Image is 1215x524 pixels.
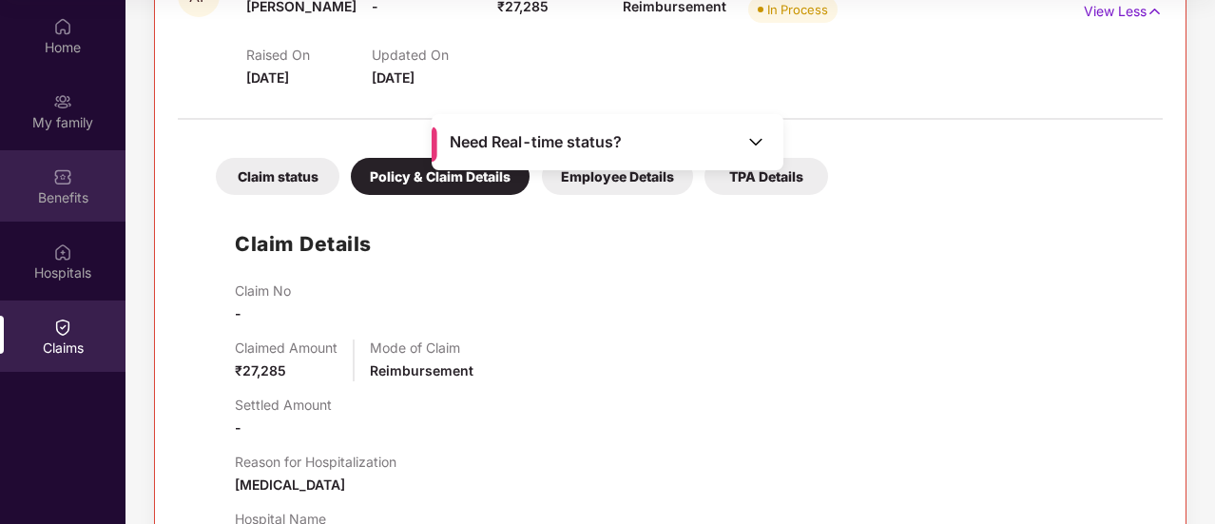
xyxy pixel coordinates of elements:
p: Reason for Hospitalization [235,454,396,470]
span: Need Real-time status? [450,132,622,152]
span: ₹27,285 [235,362,286,378]
img: svg+xml;base64,PHN2ZyBpZD0iQ2xhaW0iIHhtbG5zPSJodHRwOi8vd3d3LnczLm9yZy8yMDAwL3N2ZyIgd2lkdGg9IjIwIi... [53,318,72,337]
div: Claim status [216,158,339,195]
span: [MEDICAL_DATA] [235,476,345,493]
div: Policy & Claim Details [351,158,530,195]
p: Settled Amount [235,397,332,413]
img: svg+xml;base64,PHN2ZyBpZD0iSG9tZSIgeG1sbnM9Imh0dHA6Ly93d3cudzMub3JnLzIwMDAvc3ZnIiB3aWR0aD0iMjAiIG... [53,17,72,36]
p: Claim No [235,282,291,299]
span: Reimbursement [370,362,473,378]
div: Employee Details [542,158,693,195]
img: svg+xml;base64,PHN2ZyB3aWR0aD0iMjAiIGhlaWdodD0iMjAiIHZpZXdCb3g9IjAgMCAyMCAyMCIgZmlsbD0ibm9uZSIgeG... [53,92,72,111]
p: Claimed Amount [235,340,337,356]
h1: Claim Details [235,228,372,260]
p: Raised On [246,47,372,63]
div: TPA Details [704,158,828,195]
img: svg+xml;base64,PHN2ZyB4bWxucz0iaHR0cDovL3d3dy53My5vcmcvMjAwMC9zdmciIHdpZHRoPSIxNyIgaGVpZ2h0PSIxNy... [1147,1,1163,22]
img: svg+xml;base64,PHN2ZyBpZD0iSG9zcGl0YWxzIiB4bWxucz0iaHR0cDovL3d3dy53My5vcmcvMjAwMC9zdmciIHdpZHRoPS... [53,243,72,262]
p: Updated On [372,47,497,63]
img: Toggle Icon [746,132,765,151]
span: - [235,305,241,321]
p: Mode of Claim [370,340,473,356]
span: [DATE] [372,69,415,86]
img: svg+xml;base64,PHN2ZyBpZD0iQmVuZWZpdHMiIHhtbG5zPSJodHRwOi8vd3d3LnczLm9yZy8yMDAwL3N2ZyIgd2lkdGg9Ij... [53,167,72,186]
span: - [235,419,241,436]
span: [DATE] [246,69,289,86]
